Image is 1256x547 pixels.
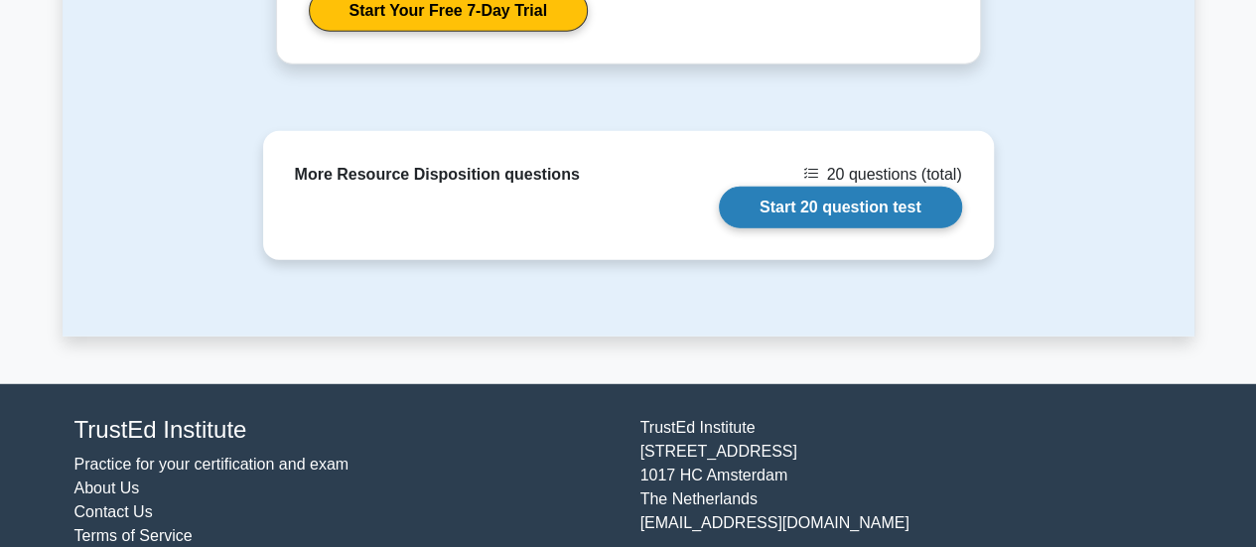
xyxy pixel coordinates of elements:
[74,456,349,473] a: Practice for your certification and exam
[74,416,617,445] h4: TrustEd Institute
[74,479,140,496] a: About Us
[719,187,962,228] a: Start 20 question test
[74,527,193,544] a: Terms of Service
[74,503,153,520] a: Contact Us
